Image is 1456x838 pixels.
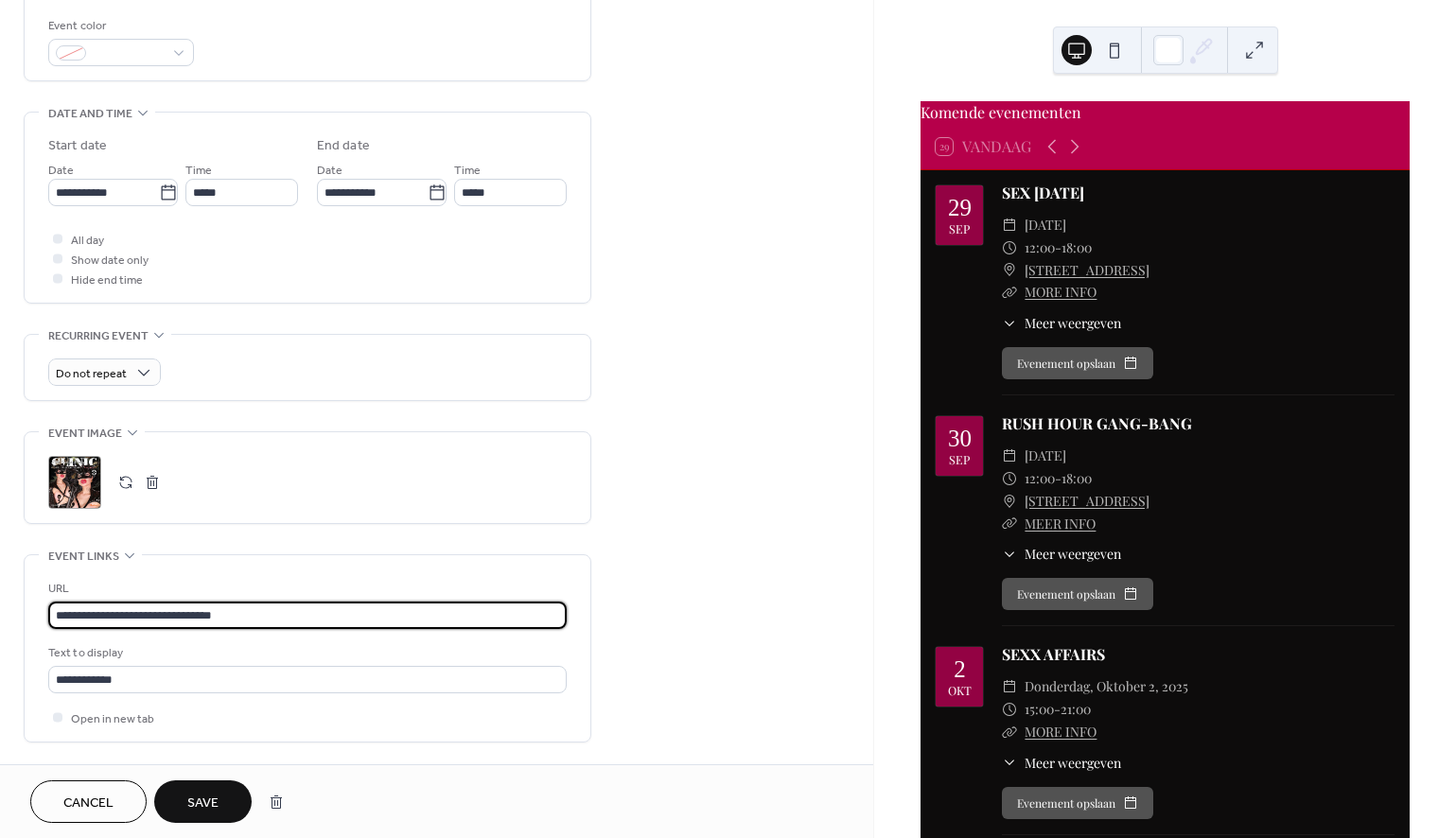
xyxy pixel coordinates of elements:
div: End date [317,136,370,156]
button: Evenement opslaan [1002,347,1153,379]
span: Show date only [71,251,149,271]
a: MORE INFO [1025,723,1096,741]
span: Meer weergeven [1025,753,1121,773]
a: MEER INFO [1025,515,1096,532]
span: Save [187,794,219,813]
a: RUSH HOUR GANG-BANG [1002,413,1192,433]
span: All day [71,231,104,251]
div: Event color [48,16,190,36]
a: SEX [DATE] [1002,183,1084,202]
span: - [1055,467,1061,490]
button: Evenement opslaan [1002,578,1153,610]
span: - [1055,236,1061,259]
span: - [1054,698,1061,721]
div: 30 [948,427,972,450]
div: ​ [1002,313,1017,333]
span: [DATE] [1025,214,1066,236]
button: ​Meer weergeven [1002,544,1121,564]
div: URL [48,579,563,599]
span: Date [317,161,342,181]
span: Cancel [63,794,114,813]
span: 12:00 [1025,236,1055,259]
div: sep [949,223,970,236]
span: Time [185,161,212,181]
div: 2 [954,657,966,681]
div: ​ [1002,445,1017,467]
span: Recurring event [48,326,149,346]
span: donderdag, oktober 2, 2025 [1025,675,1188,698]
button: ​Meer weergeven [1002,753,1121,773]
a: [STREET_ADDRESS] [1025,490,1149,513]
span: Date [48,161,74,181]
button: Save [154,780,252,823]
span: [DATE] [1025,445,1066,467]
span: 15:00 [1025,698,1054,721]
div: ​ [1002,214,1017,236]
span: 21:00 [1061,698,1091,721]
span: Event image [48,424,122,444]
button: ​Meer weergeven [1002,313,1121,333]
button: Cancel [30,780,147,823]
div: 29 [948,196,972,219]
div: ​ [1002,467,1017,490]
span: Open in new tab [71,709,154,729]
button: Evenement opslaan [1002,787,1153,819]
a: SEXX AFFAIRS [1002,644,1105,664]
span: Meer weergeven [1025,313,1121,333]
div: ​ [1002,698,1017,721]
div: Text to display [48,643,563,663]
div: okt [948,685,972,697]
a: [STREET_ADDRESS] [1025,259,1149,282]
span: Meer weergeven [1025,544,1121,564]
div: ​ [1002,490,1017,513]
div: sep [949,454,970,466]
span: Hide end time [71,271,143,290]
div: ​ [1002,236,1017,259]
span: Date and time [48,104,132,124]
div: ​ [1002,721,1017,743]
span: 18:00 [1061,236,1092,259]
span: 18:00 [1061,467,1092,490]
div: Start date [48,136,107,156]
span: Event links [48,547,119,567]
span: Do not repeat [56,363,127,385]
div: ​ [1002,513,1017,535]
div: ​ [1002,753,1017,773]
div: ​ [1002,544,1017,564]
span: 12:00 [1025,467,1055,490]
div: ​ [1002,675,1017,698]
div: Komende evenementen [921,101,1410,124]
div: ​ [1002,281,1017,304]
span: Time [454,161,481,181]
div: ​ [1002,259,1017,282]
a: MORE INFO [1025,283,1096,301]
div: ; [48,456,101,509]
